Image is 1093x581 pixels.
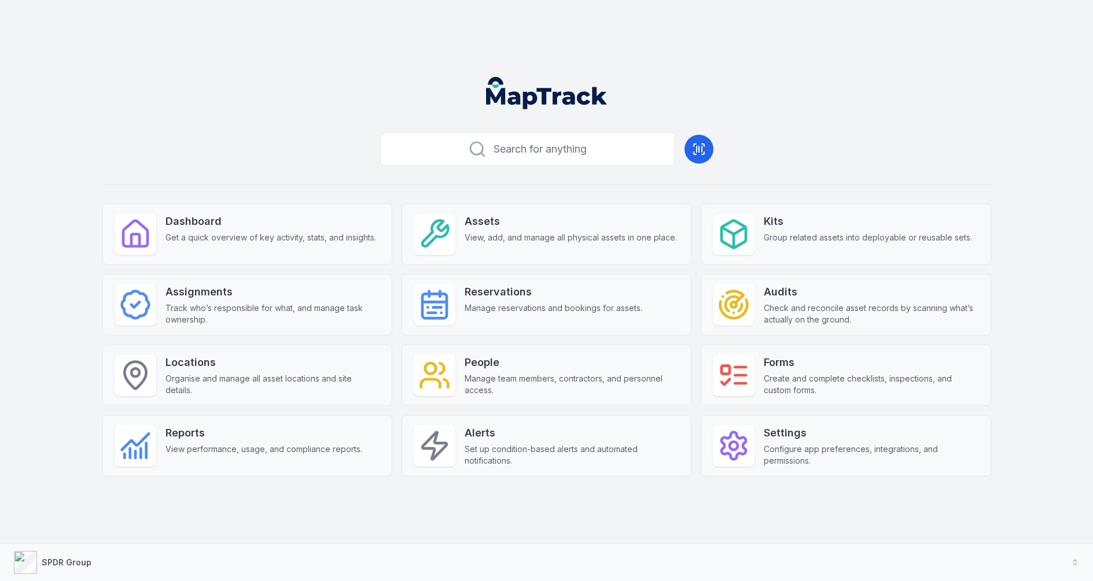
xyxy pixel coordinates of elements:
[465,373,679,396] span: Manage team members, contractors, and personnel access.
[764,302,978,325] span: Check and reconcile asset records by scanning what’s actually on the ground.
[465,443,679,467] span: Set up condition-based alerts and automated notifications.
[764,425,978,441] strong: Settings
[465,232,677,243] span: View, add, and manage all physical assets in one place.
[494,141,587,157] span: Search for anything
[402,203,691,265] a: AssetsView, add, and manage all physical assets in one place.
[701,345,991,406] a: FormsCreate and complete checklists, inspections, and custom forms.
[165,302,380,325] span: Track who’s responsible for what, and manage task ownership.
[764,213,972,230] strong: Kits
[402,274,691,335] a: ReservationsManage reservations and bookings for assets.
[402,415,691,476] a: AlertsSet up condition-based alerts and automated notifications.
[465,302,642,314] span: Manage reservations and bookings for assets.
[165,232,376,243] span: Get a quick overview of key activity, stats, and insights.
[764,232,972,243] span: Group related assets into deployable or reusable sets.
[764,443,978,467] span: Configure app preferences, integrations, and permissions.
[102,415,392,476] a: ReportsView performance, usage, and compliance reports.
[165,443,362,455] span: View performance, usage, and compliance reports.
[701,415,991,476] a: SettingsConfigure app preferences, integrations, and permissions.
[465,425,679,441] strong: Alerts
[465,213,677,230] strong: Assets
[764,354,978,371] strong: Forms
[165,354,380,371] strong: Locations
[701,203,991,265] a: KitsGroup related assets into deployable or reusable sets.
[465,354,679,371] strong: People
[764,284,978,300] strong: Audits
[468,77,626,109] nav: Global
[165,284,380,300] strong: Assignments
[165,425,362,441] strong: Reports
[42,557,91,567] strong: SPDR Group
[165,373,380,396] span: Organise and manage all asset locations and site details.
[402,345,691,406] a: PeopleManage team members, contractors, and personnel access.
[102,345,392,406] a: LocationsOrganise and manage all asset locations and site details.
[380,132,675,166] button: Search for anything
[764,373,978,396] span: Create and complete checklists, inspections, and custom forms.
[102,203,392,265] a: DashboardGet a quick overview of key activity, stats, and insights.
[701,274,991,335] a: AuditsCheck and reconcile asset records by scanning what’s actually on the ground.
[465,284,642,300] strong: Reservations
[102,274,392,335] a: AssignmentsTrack who’s responsible for what, and manage task ownership.
[165,213,376,230] strong: Dashboard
